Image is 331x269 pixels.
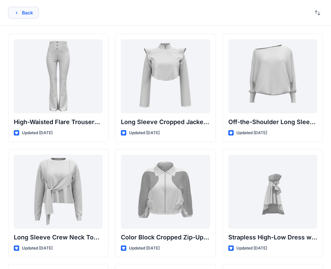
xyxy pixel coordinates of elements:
p: Color Block Cropped Zip-Up Jacket with Sheer Sleeves [121,233,210,242]
p: Updated [DATE] [22,129,53,137]
a: Off-the-Shoulder Long Sleeve Top [228,39,317,113]
p: Updated [DATE] [236,245,267,252]
p: Updated [DATE] [22,245,53,252]
a: Color Block Cropped Zip-Up Jacket with Sheer Sleeves [121,155,210,229]
p: Long Sleeve Cropped Jacket with Mandarin Collar and Shoulder Detail [121,117,210,127]
p: Updated [DATE] [129,245,160,252]
p: High-Waisted Flare Trousers with Button Detail [14,117,103,127]
button: Back [8,7,39,19]
p: Strapless High-Low Dress with Side Bow Detail [228,233,317,242]
p: Updated [DATE] [129,129,160,137]
a: High-Waisted Flare Trousers with Button Detail [14,39,103,113]
a: Long Sleeve Crew Neck Top with Asymmetrical Tie Detail [14,155,103,229]
p: Updated [DATE] [236,129,267,137]
a: Strapless High-Low Dress with Side Bow Detail [228,155,317,229]
p: Off-the-Shoulder Long Sleeve Top [228,117,317,127]
p: Long Sleeve Crew Neck Top with Asymmetrical Tie Detail [14,233,103,242]
a: Long Sleeve Cropped Jacket with Mandarin Collar and Shoulder Detail [121,39,210,113]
